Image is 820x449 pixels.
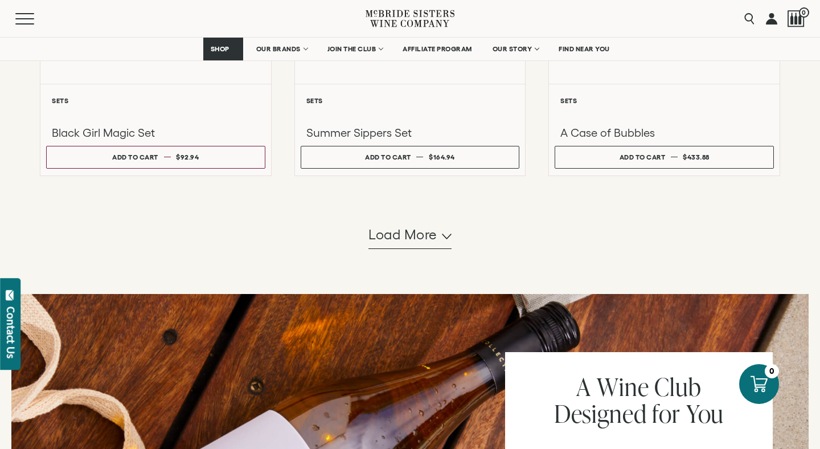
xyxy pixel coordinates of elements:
[327,45,376,53] span: JOIN THE CLUB
[560,125,768,140] h3: A Case of Bubbles
[46,146,265,169] button: Add to cart $92.94
[555,146,774,169] button: Add to cart $433.88
[576,370,591,403] span: A
[306,125,514,140] h3: Summer Sippers Set
[320,38,390,60] a: JOIN THE CLUB
[429,153,455,161] span: $164.94
[203,38,243,60] a: SHOP
[765,364,779,378] div: 0
[554,397,647,430] span: Designed
[686,397,724,430] span: You
[211,45,230,53] span: SHOP
[683,153,710,161] span: $433.88
[551,38,617,60] a: FIND NEAR YOU
[176,153,199,161] span: $92.94
[306,97,514,104] h6: Sets
[365,149,411,165] div: Add to cart
[652,397,680,430] span: for
[368,222,452,249] button: Load more
[799,7,809,18] span: 0
[368,225,437,244] span: Load more
[395,38,479,60] a: AFFILIATE PROGRAM
[559,45,610,53] span: FIND NEAR YOU
[485,38,546,60] a: OUR STORY
[112,149,158,165] div: Add to cart
[249,38,314,60] a: OUR BRANDS
[403,45,472,53] span: AFFILIATE PROGRAM
[256,45,301,53] span: OUR BRANDS
[597,370,649,403] span: Wine
[493,45,532,53] span: OUR STORY
[620,149,666,165] div: Add to cart
[560,97,768,104] h6: Sets
[52,125,260,140] h3: Black Girl Magic Set
[15,13,56,25] button: Mobile Menu Trigger
[301,146,520,169] button: Add to cart $164.94
[5,307,17,358] div: Contact Us
[654,370,701,403] span: Club
[52,97,260,104] h6: Sets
